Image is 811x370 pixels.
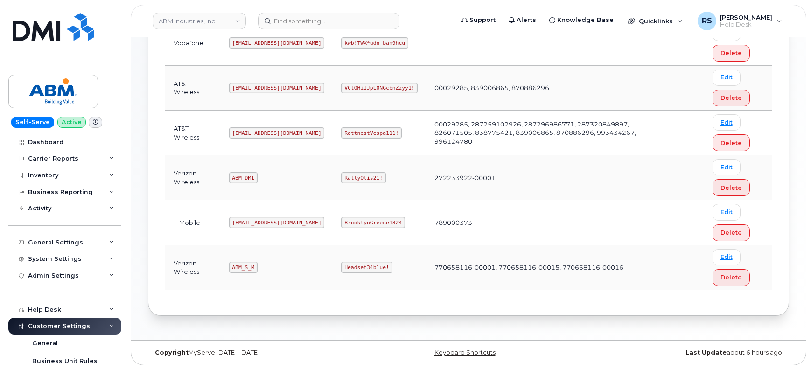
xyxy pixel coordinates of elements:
span: Delete [720,273,742,282]
span: Support [469,15,496,25]
code: [EMAIL_ADDRESS][DOMAIN_NAME] [229,127,325,139]
div: MyServe [DATE]–[DATE] [148,349,362,356]
a: Alerts [502,11,543,29]
button: Delete [713,45,750,62]
code: Headset34blue! [341,262,392,273]
strong: Copyright [155,349,189,356]
div: Randy Sayres [691,12,789,30]
td: 272233922-00001 [426,155,661,200]
input: Find something... [258,13,399,29]
code: BrooklynGreene1324 [341,217,405,228]
td: AT&T Wireless [165,66,221,111]
a: Knowledge Base [543,11,620,29]
code: [EMAIL_ADDRESS][DOMAIN_NAME] [229,217,325,228]
code: [EMAIL_ADDRESS][DOMAIN_NAME] [229,83,325,94]
button: Delete [713,134,750,151]
td: 770658116-00001, 770658116-00015, 770658116-00016 [426,245,661,290]
div: about 6 hours ago [575,349,789,356]
div: Quicklinks [621,12,689,30]
a: Edit [713,249,741,265]
code: RottnestVespa111! [341,127,402,139]
code: ABM_DMI [229,172,258,183]
td: AT&T Wireless [165,111,221,155]
span: Delete [720,139,742,147]
a: Support [455,11,502,29]
span: RS [702,15,712,27]
button: Delete [713,179,750,196]
td: Verizon Wireless [165,245,221,290]
span: Delete [720,49,742,57]
button: Delete [713,90,750,106]
td: T-Mobile [165,200,221,245]
a: Edit [713,114,741,131]
strong: Last Update [685,349,727,356]
a: Edit [713,204,741,220]
span: Delete [720,93,742,102]
span: Delete [720,183,742,192]
code: kwb!TWX*udn_ban9hcu [341,37,408,49]
a: Edit [713,159,741,175]
a: Keyboard Shortcuts [434,349,496,356]
td: 00029285, 839006865, 870886296 [426,66,661,111]
td: Verizon Wireless [165,155,221,200]
span: Help Desk [720,21,772,28]
a: ABM Industries, Inc. [153,13,246,29]
span: [PERSON_NAME] [720,14,772,21]
td: Vodafone [165,21,221,66]
span: Alerts [517,15,536,25]
code: [EMAIL_ADDRESS][DOMAIN_NAME] [229,37,325,49]
button: Delete [713,224,750,241]
code: VClOHiIJpL0NGcbnZzyy1! [341,83,418,94]
span: Quicklinks [639,17,673,25]
button: Delete [713,269,750,286]
td: 789000373 [426,200,661,245]
a: Edit [713,70,741,86]
code: RallyOtis21! [341,172,385,183]
code: ABM_S_M [229,262,258,273]
span: Knowledge Base [557,15,614,25]
span: Delete [720,228,742,237]
td: 00029285, 287259102926, 287296986771, 287320849897, 826071505, 838775421, 839006865, 870886296, 9... [426,111,661,155]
